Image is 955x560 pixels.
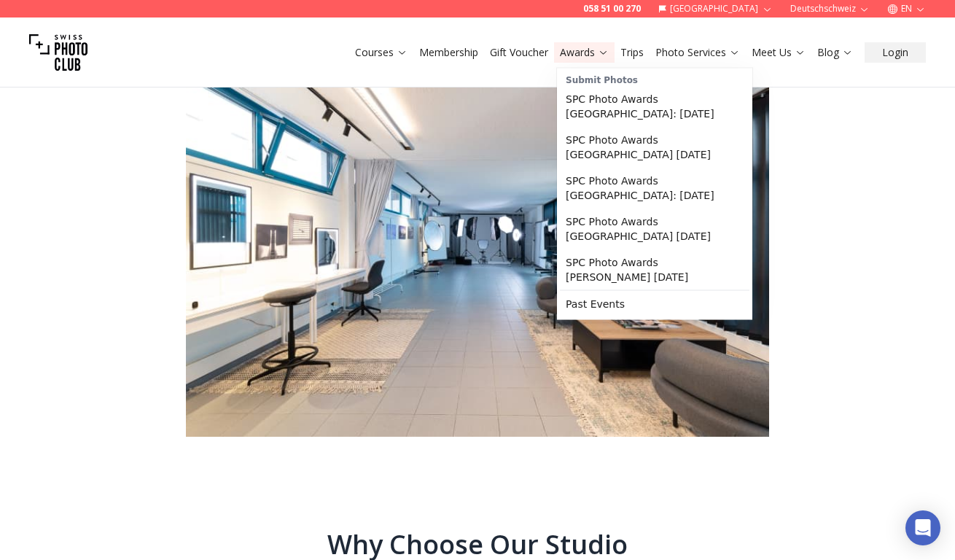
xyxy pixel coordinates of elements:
div: Open Intercom Messenger [905,510,940,545]
a: SPC Photo Awards [GEOGRAPHIC_DATA]: [DATE] [560,86,749,127]
a: Trips [620,45,644,60]
a: Membership [419,45,478,60]
a: Courses [355,45,408,60]
div: Submit Photos [560,71,749,86]
a: 058 51 00 270 [583,3,641,15]
button: Awards [554,42,615,63]
button: Gift Voucher [484,42,554,63]
a: Past Events [560,291,749,317]
button: Meet Us [746,42,811,63]
a: Photo Services [655,45,740,60]
button: Blog [811,42,859,63]
a: Gift Voucher [490,45,548,60]
button: Courses [349,42,413,63]
a: Awards [560,45,609,60]
a: SPC Photo Awards [GEOGRAPHIC_DATA] [DATE] [560,127,749,168]
button: Membership [413,42,484,63]
a: SPC Photo Awards [GEOGRAPHIC_DATA]: [DATE] [560,168,749,209]
a: Meet Us [752,45,806,60]
img: studio [186,48,769,437]
button: Photo Services [650,42,746,63]
a: SPC Photo Awards [GEOGRAPHIC_DATA] [DATE] [560,209,749,249]
h2: Why Choose Our Studio [47,530,908,559]
a: SPC Photo Awards [PERSON_NAME] [DATE] [560,249,749,290]
img: Swiss photo club [29,23,87,82]
button: Trips [615,42,650,63]
button: Login [865,42,926,63]
a: Blog [817,45,853,60]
